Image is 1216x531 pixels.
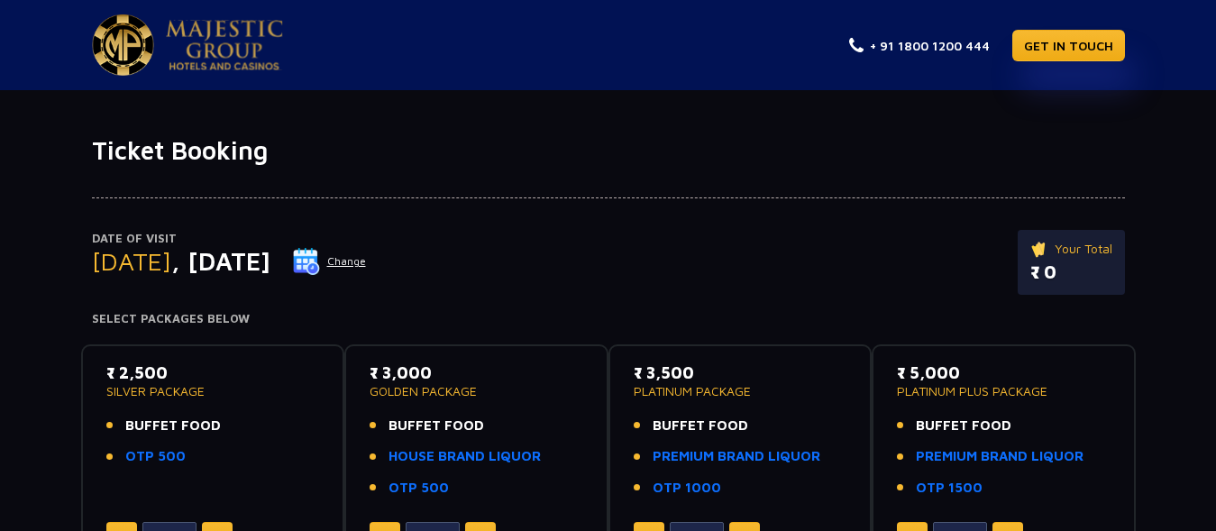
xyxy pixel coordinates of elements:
p: ₹ 0 [1030,259,1112,286]
span: BUFFET FOOD [389,416,484,436]
button: Change [292,247,367,276]
img: ticket [1030,239,1049,259]
span: BUFFET FOOD [916,416,1011,436]
span: BUFFET FOOD [653,416,748,436]
a: + 91 1800 1200 444 [849,36,990,55]
a: OTP 1000 [653,478,721,499]
p: ₹ 3,500 [634,361,847,385]
p: ₹ 2,500 [106,361,320,385]
p: Date of Visit [92,230,367,248]
a: OTP 500 [125,446,186,467]
a: PREMIUM BRAND LIQUOR [653,446,820,467]
a: HOUSE BRAND LIQUOR [389,446,541,467]
a: OTP 1500 [916,478,983,499]
p: ₹ 3,000 [370,361,583,385]
p: Your Total [1030,239,1112,259]
a: GET IN TOUCH [1012,30,1125,61]
p: PLATINUM PACKAGE [634,385,847,398]
p: ₹ 5,000 [897,361,1111,385]
p: SILVER PACKAGE [106,385,320,398]
p: GOLDEN PACKAGE [370,385,583,398]
span: [DATE] [92,246,171,276]
a: PREMIUM BRAND LIQUOR [916,446,1083,467]
p: PLATINUM PLUS PACKAGE [897,385,1111,398]
img: Majestic Pride [166,20,283,70]
a: OTP 500 [389,478,449,499]
span: BUFFET FOOD [125,416,221,436]
h4: Select Packages Below [92,312,1125,326]
span: , [DATE] [171,246,270,276]
img: Majestic Pride [92,14,154,76]
h1: Ticket Booking [92,135,1125,166]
